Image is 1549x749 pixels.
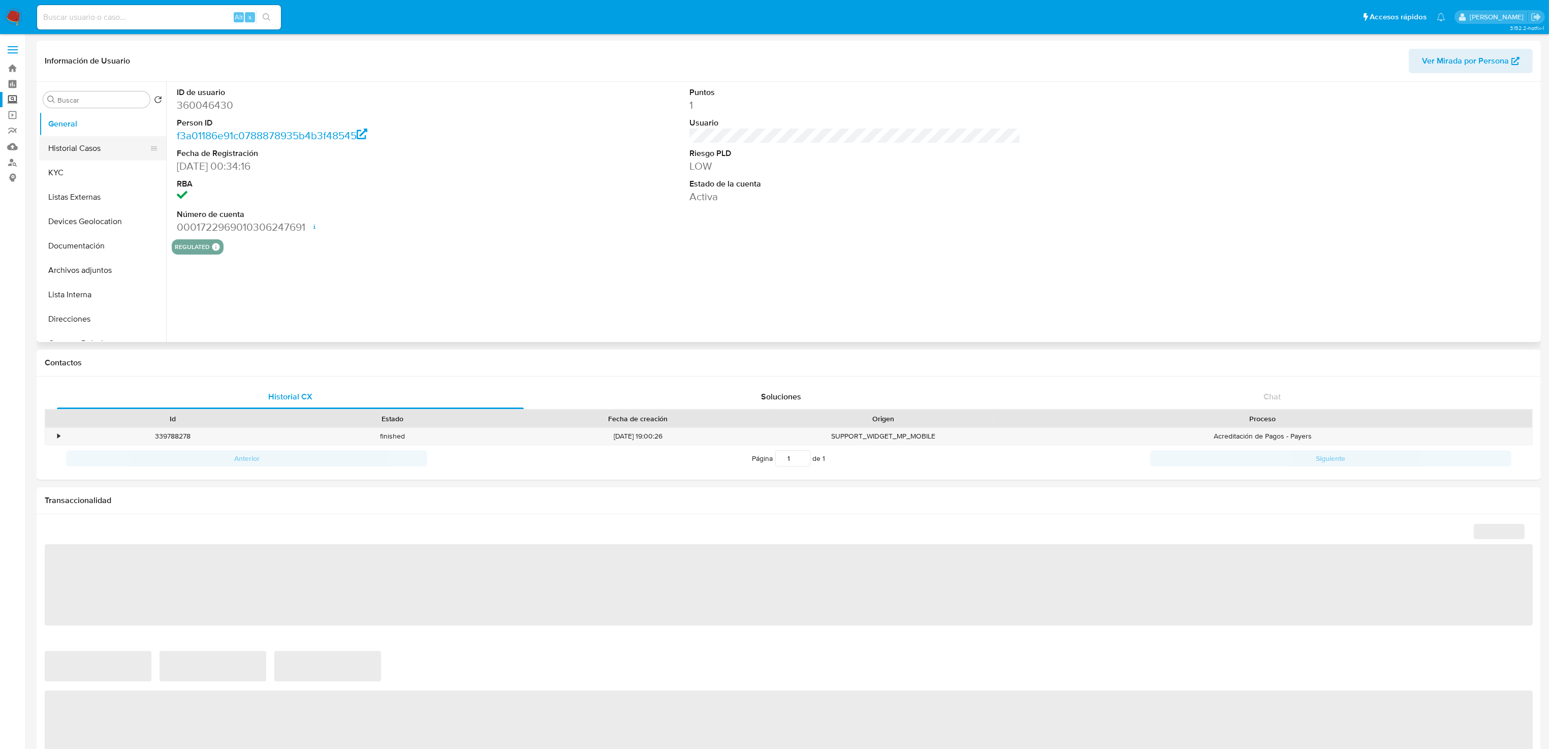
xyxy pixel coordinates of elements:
[1422,49,1509,73] span: Ver Mirada por Persona
[177,87,509,98] dt: ID de usuario
[177,128,367,143] a: f3a01186e91c0788878935b4b3f48545
[177,98,509,112] dd: 360046430
[39,307,166,331] button: Direcciones
[1150,450,1511,466] button: Siguiente
[177,220,509,234] dd: 0001722969010306247691
[282,428,502,445] div: finished
[70,414,275,424] div: Id
[268,391,312,402] span: Historial CX
[256,10,277,24] button: search-icon
[993,428,1532,445] div: Acreditación de Pagos - Payers
[39,258,166,283] button: Archivos adjuntos
[177,159,509,173] dd: [DATE] 00:34:16
[689,190,1021,204] dd: Activa
[502,428,774,445] div: [DATE] 19:00:26
[689,148,1021,159] dt: Riesgo PLD
[39,112,166,136] button: General
[752,450,826,466] span: Página de
[45,56,130,66] h1: Información de Usuario
[689,117,1021,129] dt: Usuario
[1470,12,1527,22] p: ivonne.perezonofre@mercadolibre.com.mx
[39,209,166,234] button: Devices Geolocation
[689,87,1021,98] dt: Puntos
[177,209,509,220] dt: Número de cuenta
[1409,49,1533,73] button: Ver Mirada por Persona
[66,450,427,466] button: Anterior
[57,431,60,441] div: •
[45,495,1533,506] h1: Transaccionalidad
[177,117,509,129] dt: Person ID
[235,12,243,22] span: Alt
[39,161,166,185] button: KYC
[1370,12,1427,22] span: Accesos rápidos
[780,414,986,424] div: Origen
[290,414,495,424] div: Estado
[37,11,281,24] input: Buscar usuario o caso...
[39,136,158,161] button: Historial Casos
[39,234,166,258] button: Documentación
[823,453,826,463] span: 1
[177,148,509,159] dt: Fecha de Registración
[57,96,146,105] input: Buscar
[47,96,55,104] button: Buscar
[689,98,1021,112] dd: 1
[689,159,1021,173] dd: LOW
[1531,12,1541,22] a: Salir
[1437,13,1445,21] a: Notificaciones
[1263,391,1281,402] span: Chat
[177,178,509,190] dt: RBA
[45,358,1533,368] h1: Contactos
[154,96,162,107] button: Volver al orden por defecto
[39,185,166,209] button: Listas Externas
[773,428,993,445] div: SUPPORT_WIDGET_MP_MOBILE
[510,414,767,424] div: Fecha de creación
[689,178,1021,190] dt: Estado de la cuenta
[39,331,166,356] button: Cruces y Relaciones
[1000,414,1525,424] div: Proceso
[63,428,282,445] div: 339788278
[175,245,210,249] button: regulated
[39,283,166,307] button: Lista Interna
[761,391,801,402] span: Soluciones
[248,12,251,22] span: s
